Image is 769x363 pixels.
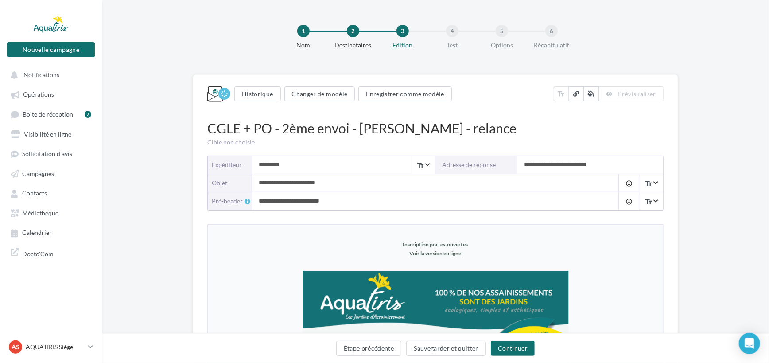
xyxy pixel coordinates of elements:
[85,111,91,118] div: 7
[374,41,431,50] div: Edition
[5,106,97,122] a: Boîte de réception7
[212,179,245,187] div: objet
[212,160,245,169] div: Expéditeur
[5,86,97,102] a: Opérations
[114,233,340,254] p: L'occasion de découvrir notre univers, visiter le showroom et partager un moment convivial autour...
[424,41,481,50] div: Test
[496,25,508,37] div: 5
[5,165,97,181] a: Campagnes
[446,25,458,37] div: 4
[545,25,558,37] div: 6
[22,209,58,217] span: Médiathèque
[22,248,54,258] span: Docto'Com
[325,41,381,50] div: Destinataires
[7,339,95,355] a: AS AQUATIRIS Siège
[416,161,424,170] i: text_fields
[618,90,656,98] span: Prévisualiser
[347,25,359,37] div: 2
[491,341,535,356] button: Continuer
[396,25,409,37] div: 3
[26,343,85,351] p: AQUATIRIS Siège
[336,341,402,356] button: Étape précédente
[739,333,760,354] div: Open Intercom Messenger
[297,25,310,37] div: 1
[218,88,230,100] div: Enregistrement en cours
[640,174,663,192] span: Select box activate
[114,338,340,351] h2: Carrefour des Gestions Locales de l'Eau
[114,148,340,159] p: Bonjour,
[207,119,664,138] div: CGLE + PO - 2ème envoi - [PERSON_NAME] - relance
[5,126,97,142] a: Visibilité en ligne
[23,110,73,118] span: Boîte de réception
[5,66,93,82] button: Notifications
[645,179,652,188] i: text_fields
[212,197,252,206] div: Pré-header
[406,341,486,356] button: Sauvegarder et quitter
[167,283,288,292] a: S'inscrire aux portes-ouvertes
[557,90,565,98] i: text_fields
[195,16,260,23] span: Inscription portes-ouvertes
[5,224,97,240] a: Calendrier
[23,91,54,98] span: Opérations
[5,145,97,161] a: Sollicitation d'avis
[22,150,72,158] span: Sollicitation d'avis
[114,159,340,180] p: Notre au siège Aquatiris à [GEOGRAPHIC_DATA] approche à grands pas.
[216,191,239,200] strong: [DATE]
[5,244,97,262] a: Docto'Com
[5,185,97,201] a: Contacts
[22,190,47,197] span: Contacts
[625,180,633,187] i: tag_faces
[22,229,52,237] span: Calendrier
[114,201,340,222] p: en parallèle du Carrefour des Gestions Locales de l’Eau à [GEOGRAPHIC_DATA].
[599,86,664,101] button: Prévisualiser
[554,86,569,101] button: text_fields
[94,46,360,135] img: En_tete_emailing.jpg
[412,156,435,174] span: Select box activate
[23,71,59,78] span: Notifications
[207,138,664,147] div: Cible non choisie
[358,86,451,101] button: Enregistrer comme modèle
[275,41,332,50] div: Nom
[202,25,253,32] a: Voir la version en ligne
[435,156,517,174] label: Adresse de réponse
[234,86,281,101] button: Historique
[5,205,97,221] a: Médiathèque
[474,41,530,50] div: Options
[167,160,247,168] strong: matinée portes-ouvertes
[22,170,54,177] span: Campagnes
[12,343,19,351] span: AS
[523,41,580,50] div: Récapitulatif
[94,308,360,324] img: c153832d-8c83-14b9-c137-c60c27c4ea8e.jpg
[284,86,355,101] button: Changer de modèle
[640,192,663,210] span: Select box activate
[7,42,95,57] button: Nouvelle campagne
[24,130,71,138] span: Visibilité en ligne
[618,174,639,192] button: tag_faces
[645,197,652,206] i: text_fields
[625,198,633,205] i: tag_faces
[618,192,639,210] button: tag_faces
